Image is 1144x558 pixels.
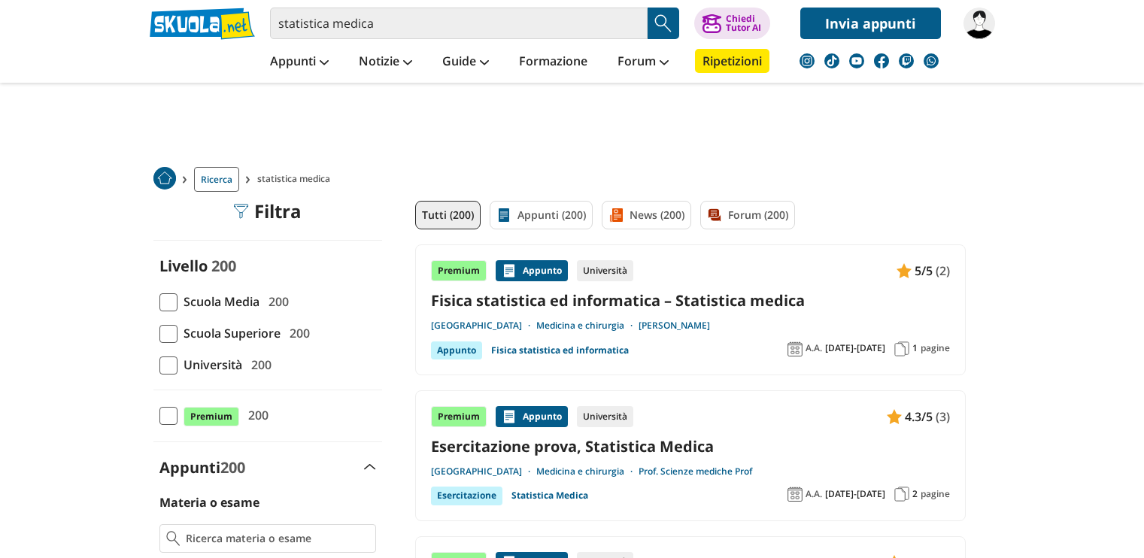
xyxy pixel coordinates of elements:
[639,466,752,478] a: Prof. Scienze mediche Prof
[153,167,176,190] img: Home
[924,53,939,68] img: WhatsApp
[178,323,281,343] span: Scuola Superiore
[496,406,568,427] div: Appunto
[639,320,710,332] a: [PERSON_NAME]
[707,208,722,223] img: Forum filtro contenuto
[194,167,239,192] a: Ricerca
[800,53,815,68] img: instagram
[608,208,624,223] img: News filtro contenuto
[726,14,761,32] div: Chiedi Tutor AI
[824,53,839,68] img: tiktok
[166,531,181,546] img: Ricerca materia o esame
[511,487,588,505] a: Statistica Medica
[284,323,310,343] span: 200
[912,342,918,354] span: 1
[496,260,568,281] div: Appunto
[874,53,889,68] img: facebook
[787,341,803,356] img: Anno accademico
[438,49,493,76] a: Guide
[431,341,482,359] div: Appunto
[159,457,245,478] label: Appunti
[257,167,336,192] span: statistica medica
[963,8,995,39] img: astr.iid_
[178,355,242,375] span: Università
[536,320,639,332] a: Medicina e chirurgia
[806,488,822,500] span: A.A.
[220,457,245,478] span: 200
[894,487,909,502] img: Pagine
[184,407,239,426] span: Premium
[490,201,593,229] a: Appunti (200)
[178,292,259,311] span: Scuola Media
[153,167,176,192] a: Home
[536,466,639,478] a: Medicina e chirurgia
[897,263,912,278] img: Appunti contenuto
[431,290,950,311] a: Fisica statistica ed informatica – Statistica medica
[415,201,481,229] a: Tutti (200)
[936,261,950,281] span: (2)
[502,409,517,424] img: Appunti contenuto
[700,201,795,229] a: Forum (200)
[899,53,914,68] img: twitch
[602,201,691,229] a: News (200)
[262,292,289,311] span: 200
[491,341,629,359] a: Fisica statistica ed informatica
[905,407,933,426] span: 4.3/5
[431,260,487,281] div: Premium
[431,320,536,332] a: [GEOGRAPHIC_DATA]
[431,466,536,478] a: [GEOGRAPHIC_DATA]
[849,53,864,68] img: youtube
[577,406,633,427] div: Università
[364,464,376,470] img: Apri e chiudi sezione
[496,208,511,223] img: Appunti filtro contenuto
[270,8,648,39] input: Cerca appunti, riassunti o versioni
[912,488,918,500] span: 2
[502,263,517,278] img: Appunti contenuto
[355,49,416,76] a: Notizie
[887,409,902,424] img: Appunti contenuto
[806,342,822,354] span: A.A.
[915,261,933,281] span: 5/5
[787,487,803,502] img: Anno accademico
[186,531,369,546] input: Ricerca materia o esame
[936,407,950,426] span: (3)
[431,406,487,427] div: Premium
[894,341,909,356] img: Pagine
[577,260,633,281] div: Università
[431,436,950,456] a: Esercitazione prova, Statistica Medica
[921,342,950,354] span: pagine
[515,49,591,76] a: Formazione
[211,256,236,276] span: 200
[800,8,941,39] a: Invia appunti
[233,204,248,219] img: Filtra filtri mobile
[233,201,302,222] div: Filtra
[695,49,769,73] a: Ripetizioni
[825,488,885,500] span: [DATE]-[DATE]
[921,488,950,500] span: pagine
[245,355,272,375] span: 200
[159,494,259,511] label: Materia o esame
[694,8,770,39] button: ChiediTutor AI
[159,256,208,276] label: Livello
[266,49,332,76] a: Appunti
[614,49,672,76] a: Forum
[242,405,269,425] span: 200
[431,487,502,505] div: Esercitazione
[652,12,675,35] img: Cerca appunti, riassunti o versioni
[648,8,679,39] button: Search Button
[825,342,885,354] span: [DATE]-[DATE]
